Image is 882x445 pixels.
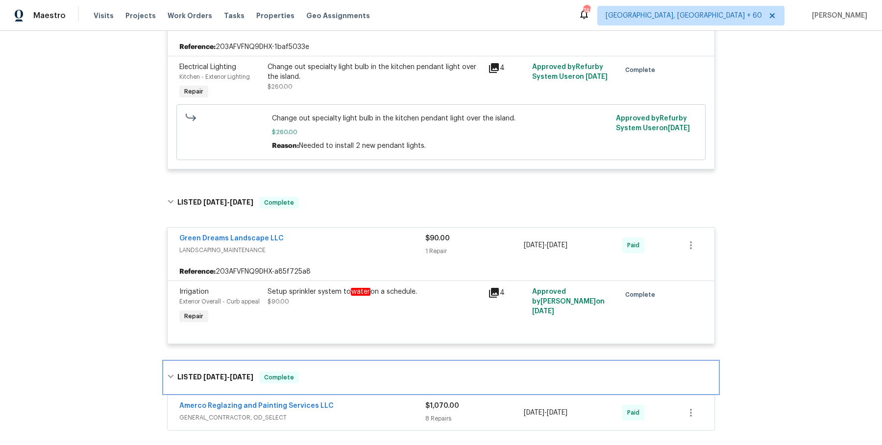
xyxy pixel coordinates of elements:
span: LANDSCAPING_MAINTENANCE [179,245,425,255]
span: [DATE] [230,199,253,206]
span: Approved by Refurby System User on [532,64,608,80]
span: Geo Assignments [306,11,370,21]
b: Reference: [179,267,216,277]
span: $260.00 [272,127,611,137]
span: Paid [627,240,643,250]
span: Repair [180,87,207,96]
span: Approved by [PERSON_NAME] on [532,288,605,315]
div: 1 Repair [425,246,524,256]
span: [DATE] [586,73,608,80]
span: [GEOGRAPHIC_DATA], [GEOGRAPHIC_DATA] + 60 [606,11,762,21]
span: [DATE] [524,242,544,249]
div: 203AFVFNQ9DHX-a85f725a8 [168,263,714,281]
span: GENERAL_CONTRACTOR, OD_SELECT [179,413,425,422]
h6: LISTED [177,372,253,383]
span: Complete [260,373,298,382]
span: Exterior Overall - Curb appeal [179,299,260,304]
b: Reference: [179,42,216,52]
span: [DATE] [524,409,544,416]
span: Visits [94,11,114,21]
span: Projects [125,11,156,21]
span: - [524,240,567,250]
span: Complete [625,290,659,300]
span: [DATE] [203,199,227,206]
h6: LISTED [177,197,253,209]
span: $260.00 [268,84,293,90]
span: $90.00 [268,299,289,304]
span: Kitchen - Exterior Lighting [179,74,250,80]
em: water [351,288,370,296]
a: Green Dreams Landscape LLC [179,235,284,242]
div: LISTED [DATE]-[DATE]Complete [164,362,718,393]
span: Complete [625,65,659,75]
a: Amerco Reglazing and Painting Services LLC [179,402,334,409]
span: Needed to install 2 new pendant lights. [299,142,426,149]
span: [DATE] [203,374,227,380]
div: Setup sprinkler system to on a schedule. [268,287,482,297]
div: 203AFVFNQ9DHX-1baf5033e [168,38,714,56]
span: Paid [627,408,643,418]
span: [DATE] [547,409,567,416]
span: Irrigation [179,288,209,295]
span: - [203,374,253,380]
span: Reason: [272,142,299,149]
div: 4 [488,62,526,74]
div: LISTED [DATE]-[DATE]Complete [164,187,718,218]
span: - [203,199,253,206]
span: Electrical Lighting [179,64,236,70]
span: Approved by Refurby System User on [616,115,690,132]
span: Properties [256,11,294,21]
div: 4 [488,287,526,299]
span: [DATE] [547,242,567,249]
span: [DATE] [230,374,253,380]
div: Change out specialty light bulb in the kitchen pendant light over the island. [268,62,482,82]
div: 748 [583,6,590,16]
span: Tasks [224,12,245,19]
span: Maestro [33,11,66,21]
span: [DATE] [668,125,690,132]
span: $90.00 [425,235,450,242]
span: [DATE] [532,308,554,315]
span: Complete [260,198,298,208]
div: 8 Repairs [425,414,524,423]
span: [PERSON_NAME] [808,11,867,21]
span: Change out specialty light bulb in the kitchen pendant light over the island. [272,114,611,123]
span: - [524,408,567,418]
span: Repair [180,311,207,321]
span: Work Orders [168,11,212,21]
span: $1,070.00 [425,402,459,409]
